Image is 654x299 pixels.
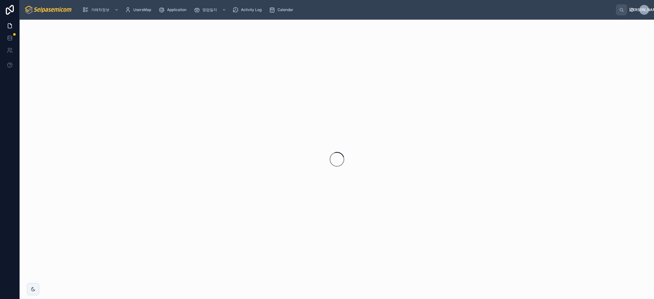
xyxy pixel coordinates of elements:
span: Activity Log [241,7,262,12]
div: scrollable content [78,3,616,17]
span: UsersMap [133,7,151,12]
span: Calendar [277,7,293,12]
span: 거래처정보 [91,7,109,12]
a: 영업일지 [192,4,229,15]
span: Application [167,7,186,12]
a: Application [157,4,191,15]
img: App logo [25,5,73,15]
a: Calendar [267,4,298,15]
a: 거래처정보 [81,4,122,15]
a: Activity Log [231,4,266,15]
a: UsersMap [123,4,155,15]
span: 영업일지 [202,7,217,12]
